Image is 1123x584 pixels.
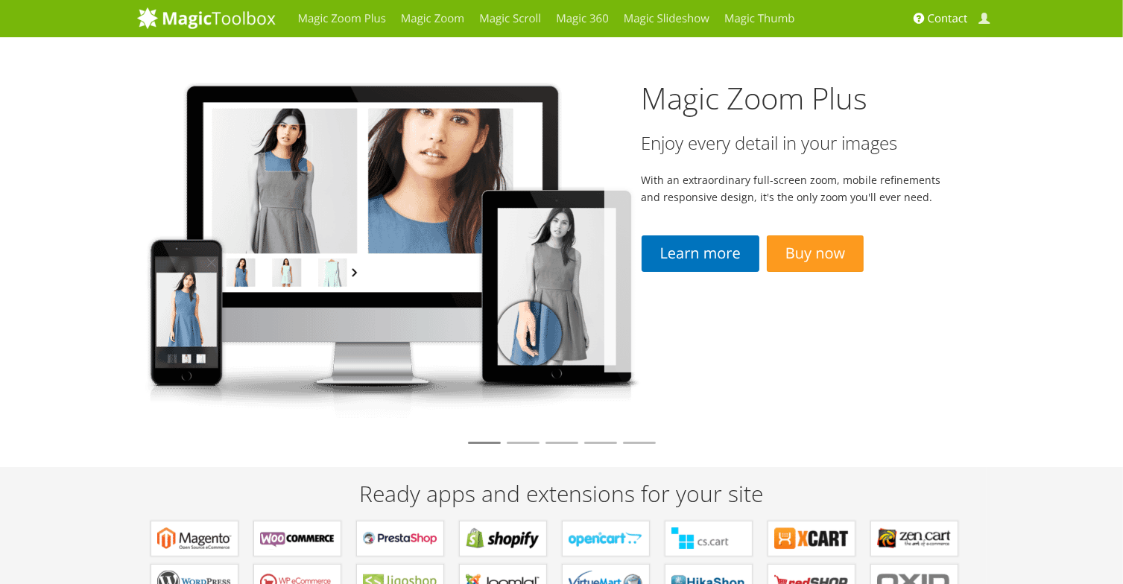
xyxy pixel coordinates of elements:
a: Buy now [767,235,864,272]
img: MagicToolbox.com - Image tools for your website [137,7,276,29]
span: Contact [928,11,968,26]
a: Modules for PrestaShop [356,521,444,556]
b: Modules for PrestaShop [363,527,437,550]
b: Extensions for Magento [157,527,232,550]
a: Apps for Shopify [459,521,547,556]
a: Extensions for Magento [151,521,238,556]
h2: Ready apps and extensions for your site [137,481,987,506]
a: Learn more [642,235,759,272]
b: Add-ons for CS-Cart [671,527,746,550]
img: magiczoomplus2-tablet.png [137,71,642,419]
a: Plugins for WooCommerce [253,521,341,556]
b: Modules for OpenCart [569,527,643,550]
b: Plugins for Zen Cart [877,527,952,550]
a: Modules for OpenCart [562,521,650,556]
b: Modules for X-Cart [774,527,849,550]
b: Apps for Shopify [466,527,540,550]
a: Modules for X-Cart [768,521,855,556]
a: Plugins for Zen Cart [870,521,958,556]
p: With an extraordinary full-screen zoom, mobile refinements and responsive design, it's the only z... [642,171,949,206]
a: Magic Zoom Plus [642,77,868,118]
a: Add-ons for CS-Cart [665,521,753,556]
h3: Enjoy every detail in your images [642,133,949,153]
b: Plugins for WooCommerce [260,527,335,550]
